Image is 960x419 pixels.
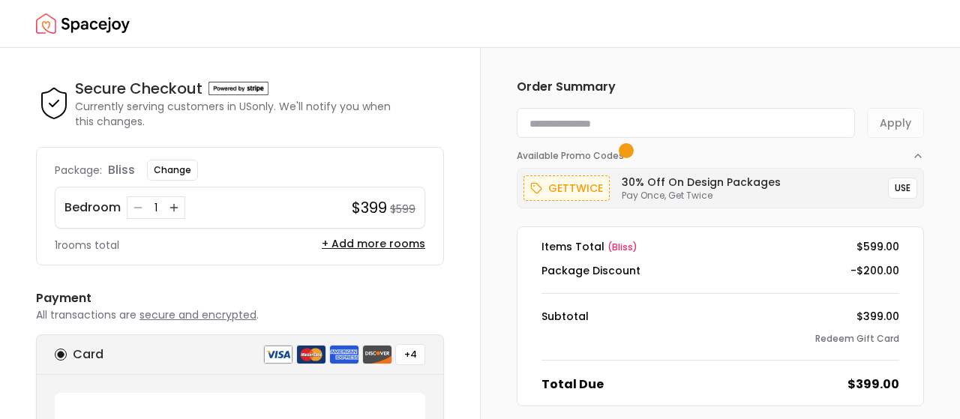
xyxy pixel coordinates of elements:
[541,309,589,324] dt: Subtotal
[622,175,781,190] h6: 30% Off on Design Packages
[888,178,917,199] button: USE
[329,345,359,364] img: american express
[36,307,444,322] p: All transactions are .
[517,138,924,162] button: Available Promo Codes
[75,78,202,99] h4: Secure Checkout
[517,150,628,162] span: Available Promo Codes
[850,263,899,278] dd: -$200.00
[362,345,392,364] img: discover
[208,82,268,95] img: Powered by stripe
[108,161,135,179] p: bliss
[36,9,130,39] img: Spacejoy Logo
[390,202,415,217] small: $599
[64,199,121,217] p: Bedroom
[541,376,604,394] dt: Total Due
[815,333,899,345] button: Redeem Gift Card
[847,376,899,394] dd: $399.00
[147,160,198,181] button: Change
[517,78,924,96] h6: Order Summary
[856,239,899,254] dd: $599.00
[541,263,640,278] dt: Package Discount
[36,289,444,307] h6: Payment
[517,162,924,208] div: Available Promo Codes
[166,200,181,215] button: Increase quantity for Bedroom
[75,99,444,129] p: Currently serving customers in US only. We'll notify you when this changes.
[130,200,145,215] button: Decrease quantity for Bedroom
[55,238,119,253] p: 1 rooms total
[73,346,103,364] h6: Card
[622,190,781,202] p: Pay Once, Get Twice
[36,9,130,39] a: Spacejoy
[352,197,387,218] h4: $399
[541,239,637,254] dt: Items Total
[548,179,603,197] p: gettwice
[55,163,102,178] p: Package:
[322,236,425,251] button: + Add more rooms
[607,241,637,253] span: ( bliss )
[395,344,425,365] button: +4
[263,345,293,364] img: visa
[296,345,326,364] img: mastercard
[139,307,256,322] span: secure and encrypted
[148,200,163,215] div: 1
[856,309,899,324] dd: $399.00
